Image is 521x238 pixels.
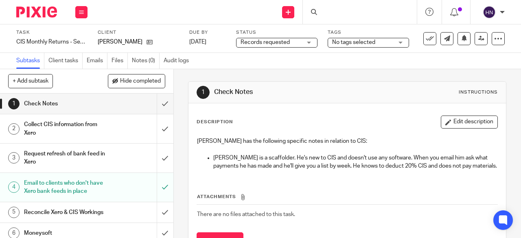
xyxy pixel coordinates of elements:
div: 4 [8,181,20,193]
label: Client [98,29,179,36]
div: CIS Monthly Returns - September [16,38,88,46]
h1: Request refresh of bank feed in Xero [24,148,107,168]
a: Subtasks [16,53,44,69]
div: 2 [8,123,20,135]
img: svg%3E [483,6,496,19]
a: Audit logs [164,53,193,69]
a: Client tasks [48,53,83,69]
div: 3 [8,152,20,164]
a: Notes (0) [132,53,160,69]
label: Task [16,29,88,36]
h1: Email to clients who don't have Xero bank feeds in place [24,177,107,198]
p: Description [197,119,233,125]
a: Files [112,53,128,69]
span: Records requested [241,39,290,45]
button: Hide completed [108,74,165,88]
span: Hide completed [120,78,161,85]
span: [DATE] [189,39,206,45]
span: There are no files attached to this task. [197,212,295,217]
p: [PERSON_NAME] has the following specific notes in relation to CIS: [197,137,497,145]
img: Pixie [16,7,57,17]
div: 5 [8,207,20,218]
h1: Reconcile Xero & CIS Workings [24,206,107,218]
div: Instructions [459,89,498,96]
button: Edit description [441,116,498,129]
button: + Add subtask [8,74,53,88]
h1: Check Notes [214,88,365,96]
label: Status [236,29,317,36]
a: Emails [87,53,107,69]
label: Due by [189,29,226,36]
span: Attachments [197,194,236,199]
div: 1 [197,86,210,99]
div: 1 [8,98,20,109]
p: [PERSON_NAME] is a scaffolder. He's new to CIS and doesn't use any software. When you email him a... [213,154,497,170]
p: [PERSON_NAME] [98,38,142,46]
h1: Check Notes [24,98,107,110]
label: Tags [328,29,409,36]
h1: Collect CIS information from Xero [24,118,107,139]
span: No tags selected [332,39,375,45]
